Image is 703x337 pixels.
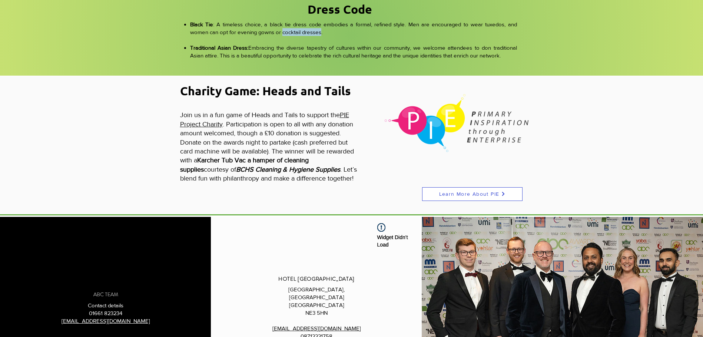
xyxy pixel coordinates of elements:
p: Embracing the diverse tapestry of cultures within our community, we welcome attendees to don trad... [190,44,517,59]
span: Learn More About PIE [439,191,500,197]
span: Contact details [88,302,123,308]
p: NE3 5HN [262,309,371,317]
span: Traditional Asian Dress: [190,44,249,51]
div: Widget Didn’t Load [371,234,411,248]
span: BCHS Cleaning & Hygiene Supplies [236,166,340,173]
span: Karcher Tub Vac a hamper of cleaning supplies [180,156,309,173]
span: ABC TEAM [93,291,118,298]
span: Charity Game: Heads and Tails [180,83,351,98]
a: [EMAIL_ADDRESS][DOMAIN_NAME] [272,325,361,331]
span: HOTEL [GEOGRAPHIC_DATA] [278,275,355,283]
a: [EMAIL_ADDRESS][DOMAIN_NAME] [62,318,150,324]
h2: Dress Code [308,1,376,18]
span: 01661 823234 [89,310,122,316]
a: Learn More About PIE [422,187,523,201]
a: PIE Project Charity [180,111,349,128]
img: cropped-pie-logo-1.png [385,94,528,152]
p: [GEOGRAPHIC_DATA] [262,301,371,309]
span: Black Tie [190,21,213,27]
span: Join us in a fun game of Heads and Tails to support the . Participation is open to all with any d... [180,111,357,182]
p: : A timeless choice, a black tie dress code embodies a formal, refined style. Men are encouraged ... [190,20,517,44]
p: [GEOGRAPHIC_DATA], [GEOGRAPHIC_DATA] [262,285,371,301]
